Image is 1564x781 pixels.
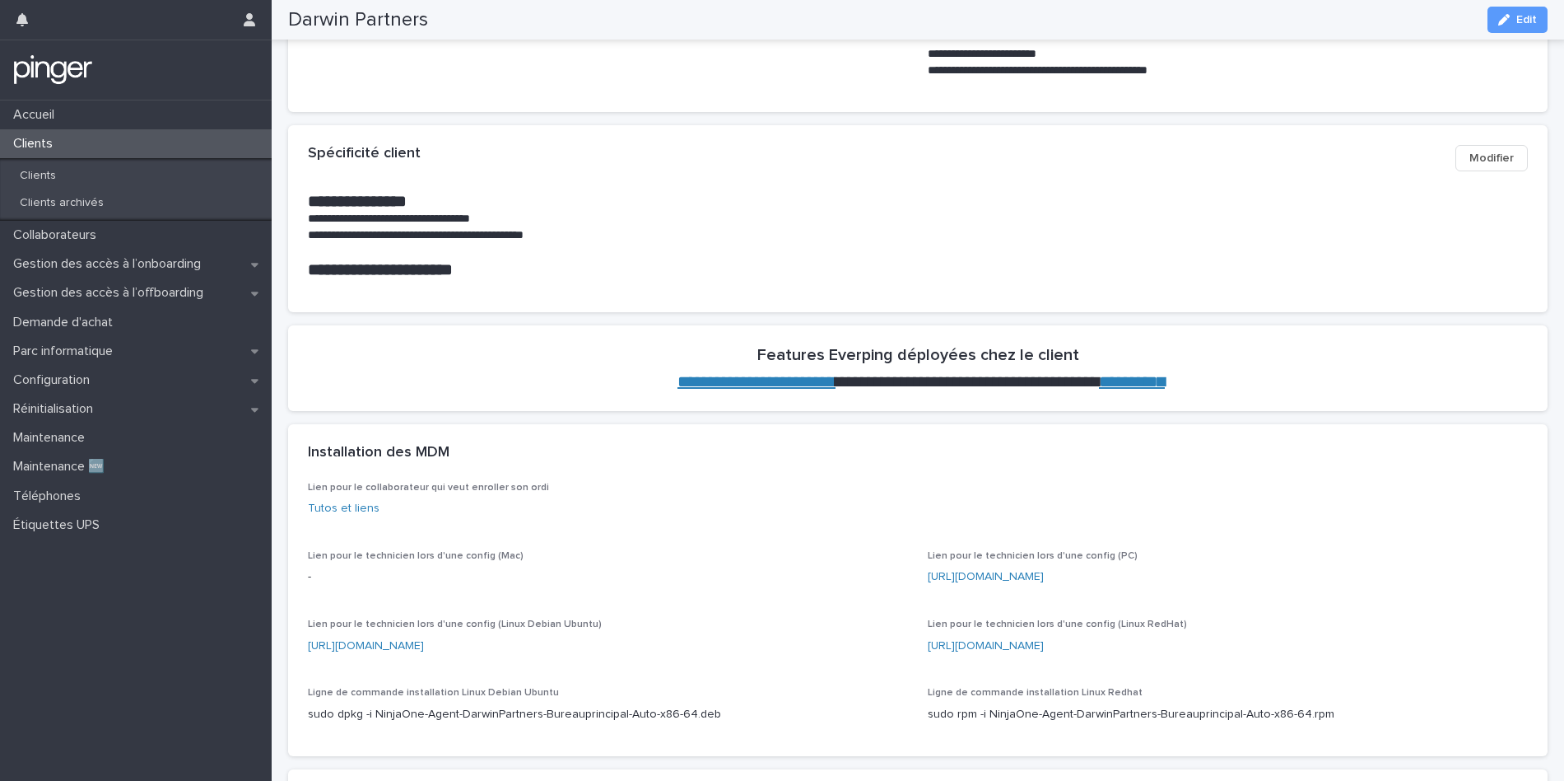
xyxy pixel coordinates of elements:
[308,483,549,493] span: Lien pour le collaborateur qui veut enroller son ordi
[1516,14,1537,26] span: Edit
[928,551,1138,561] span: Lien pour le technicien lors d'une config (PC)
[308,568,908,586] p: -
[7,227,109,243] p: Collaborateurs
[288,8,428,32] h2: Darwin Partners
[308,503,379,514] a: Tutos et liens
[7,430,98,446] p: Maintenance
[13,54,93,87] img: mTgBEunGTSyRkCgitkcU
[308,640,424,652] a: [URL][DOMAIN_NAME]
[7,136,66,152] p: Clients
[7,107,67,123] p: Accueil
[7,256,214,272] p: Gestion des accès à l’onboarding
[928,688,1143,698] span: Ligne de commande installation Linux Redhat
[7,315,126,330] p: Demande d'achat
[928,640,1044,652] a: [URL][DOMAIN_NAME]
[7,285,216,301] p: Gestion des accès à l’offboarding
[928,620,1187,629] span: Lien pour le technicien lors d'une config (Linux RedHat)
[7,344,126,359] p: Parc informatique
[308,145,421,163] h2: Spécificité client
[7,196,117,210] p: Clients archivés
[1487,7,1548,33] button: Edit
[7,169,69,183] p: Clients
[7,459,118,475] p: Maintenance 🆕
[928,706,1528,723] p: sudo rpm -i NinjaOne-Agent-DarwinPartners-Bureauprincipal-Auto-x86-64.rpm
[928,571,1044,582] a: [URL][DOMAIN_NAME]
[308,620,602,629] span: Lien pour le technicien lors d'une config (Linux Debian Ubuntu)
[308,444,449,462] h2: Installation des MDM
[757,345,1079,365] h2: Features Everping déployées chez le client
[7,517,113,533] p: Étiquettes UPS
[1469,150,1514,166] span: Modifier
[308,551,524,561] span: Lien pour le technicien lors d'une config (Mac)
[7,372,103,388] p: Configuration
[7,489,94,504] p: Téléphones
[308,688,559,698] span: Ligne de commande installation Linux Debian Ubuntu
[308,706,908,723] p: sudo dpkg -i NinjaOne-Agent-DarwinPartners-Bureauprincipal-Auto-x86-64.deb
[1455,145,1528,171] button: Modifier
[7,401,106,417] p: Réinitialisation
